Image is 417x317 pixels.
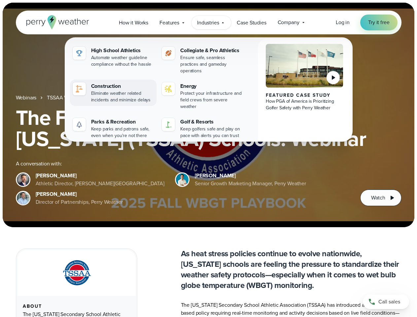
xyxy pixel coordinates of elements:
[237,19,266,27] span: Case Studies
[75,121,83,128] img: parks-icon-grey.svg
[231,16,272,29] a: Case Studies
[180,118,243,126] div: Golf & Resorts
[17,173,29,186] img: Brian Wyatt
[75,49,83,57] img: highschool-icon.svg
[91,118,154,126] div: Parks & Recreation
[16,107,401,149] h1: The Fall WBGT Playbook for [US_STATE] (TSSAA) Schools: Webinar
[180,47,243,54] div: Collegiate & Pro Athletics
[336,18,350,26] a: Log in
[16,94,401,102] nav: Breadcrumb
[75,85,83,93] img: construction perry weather
[16,160,350,168] div: A conversation with:
[360,190,401,206] button: Watch
[164,49,172,57] img: proathletics-icon@2x-1.svg
[180,54,243,74] div: Ensure safe, seamless practices and gameday operations
[371,194,385,202] span: Watch
[16,94,37,102] a: Webinars
[23,304,130,309] div: About
[197,19,219,27] span: Industries
[360,15,397,30] a: Try it free
[180,82,243,90] div: Energy
[180,126,243,139] div: Keep golfers safe and play on pace with alerts you can trust
[363,295,409,309] a: Call sales
[91,47,154,54] div: High School Athletics
[91,54,154,68] div: Automate weather guideline compliance without the hassle
[36,190,123,198] div: [PERSON_NAME]
[266,44,343,88] img: PGA of America, Frisco Campus
[70,115,157,142] a: Parks & Recreation Keep parks and patrons safe, even when you're not there
[181,248,401,291] p: As heat stress policies continue to evolve nationwide, [US_STATE] schools are feeling the pressur...
[195,172,306,180] div: [PERSON_NAME]
[47,94,110,102] a: TSSAA WBGT Fall Playbook
[159,44,246,77] a: Collegiate & Pro Athletics Ensure safe, seamless practices and gameday operations
[378,298,400,306] span: Call sales
[119,19,148,27] span: How it Works
[266,93,343,98] div: Featured Case Study
[278,18,299,26] span: Company
[91,126,154,139] div: Keep parks and patrons safe, even when you're not there
[36,198,123,206] div: Director of Partnerships, Perry Weather
[36,180,165,188] div: Athletic Director, [PERSON_NAME][GEOGRAPHIC_DATA]
[70,80,157,106] a: construction perry weather Construction Eliminate weather related incidents and minimize delays
[176,173,189,186] img: Spencer Patton, Perry Weather
[164,121,172,128] img: golf-iconV2.svg
[164,85,172,93] img: energy-icon@2x-1.svg
[180,90,243,110] div: Protect your infrastructure and field crews from severe weather
[266,98,343,111] div: How PGA of America is Prioritizing Golfer Safety with Perry Weather
[70,44,157,70] a: High School Athletics Automate weather guideline compliance without the hassle
[91,90,154,103] div: Eliminate weather related incidents and minimize delays
[195,180,306,188] div: Senior Growth Marketing Manager, Perry Weather
[159,80,246,113] a: Energy Protect your infrastructure and field crews from severe weather
[54,258,99,288] img: TSSAA-Tennessee-Secondary-School-Athletic-Association.svg
[258,39,351,147] a: PGA of America, Frisco Campus Featured Case Study How PGA of America is Prioritizing Golfer Safet...
[113,16,154,29] a: How it Works
[36,172,165,180] div: [PERSON_NAME]
[91,82,154,90] div: Construction
[368,18,389,26] span: Try it free
[159,115,246,142] a: Golf & Resorts Keep golfers safe and play on pace with alerts you can trust
[159,19,179,27] span: Features
[17,192,29,204] img: Jeff Wood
